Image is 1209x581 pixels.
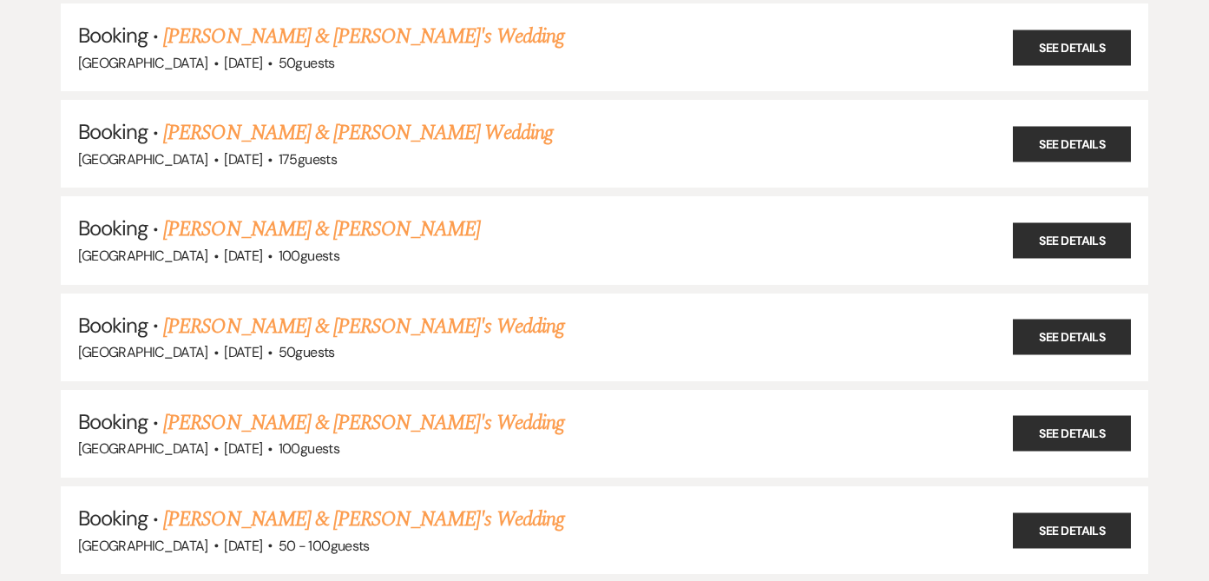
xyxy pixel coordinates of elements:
[279,439,339,458] span: 100 guests
[78,118,148,145] span: Booking
[163,117,552,149] a: [PERSON_NAME] & [PERSON_NAME] Wedding
[78,537,208,555] span: [GEOGRAPHIC_DATA]
[163,407,564,439] a: [PERSON_NAME] & [PERSON_NAME]'s Wedding
[163,311,564,342] a: [PERSON_NAME] & [PERSON_NAME]'s Wedding
[279,150,337,168] span: 175 guests
[1013,222,1131,258] a: See Details
[1013,126,1131,162] a: See Details
[1013,30,1131,65] a: See Details
[279,343,335,361] span: 50 guests
[78,54,208,72] span: [GEOGRAPHIC_DATA]
[1013,320,1131,355] a: See Details
[78,312,148,339] span: Booking
[78,150,208,168] span: [GEOGRAPHIC_DATA]
[224,150,262,168] span: [DATE]
[279,247,339,265] span: 100 guests
[1013,416,1131,452] a: See Details
[224,54,262,72] span: [DATE]
[78,439,208,458] span: [GEOGRAPHIC_DATA]
[78,408,148,435] span: Booking
[224,247,262,265] span: [DATE]
[163,214,480,245] a: [PERSON_NAME] & [PERSON_NAME]
[224,439,262,458] span: [DATE]
[78,22,148,49] span: Booking
[163,21,564,52] a: [PERSON_NAME] & [PERSON_NAME]'s Wedding
[279,54,335,72] span: 50 guests
[78,215,148,241] span: Booking
[224,343,262,361] span: [DATE]
[1013,512,1131,548] a: See Details
[78,343,208,361] span: [GEOGRAPHIC_DATA]
[224,537,262,555] span: [DATE]
[78,505,148,531] span: Booking
[163,504,564,535] a: [PERSON_NAME] & [PERSON_NAME]'s Wedding
[78,247,208,265] span: [GEOGRAPHIC_DATA]
[279,537,370,555] span: 50 - 100 guests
